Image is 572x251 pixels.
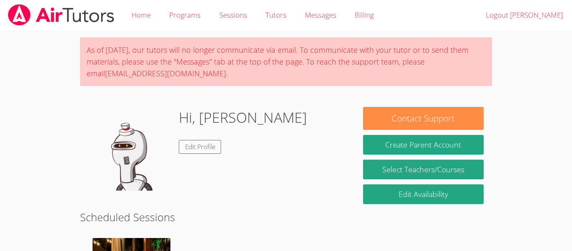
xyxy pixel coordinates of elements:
h1: Hi, [PERSON_NAME] [179,107,307,128]
h2: Scheduled Sessions [80,209,492,225]
img: airtutors_banner-c4298cdbf04f3fff15de1276eac7730deb9818008684d7c2e4769d2f7ddbe033.png [7,4,115,26]
div: As of [DATE], our tutors will no longer communicate via email. To communicate with your tutor or ... [80,37,492,86]
a: Select Teachers/Courses [363,160,484,179]
a: Edit Profile [179,140,222,154]
a: Edit Availability [363,184,484,204]
img: default.png [88,107,172,191]
span: Messages [305,10,336,20]
button: Create Parent Account [363,135,484,155]
button: Contact Support [363,107,484,130]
